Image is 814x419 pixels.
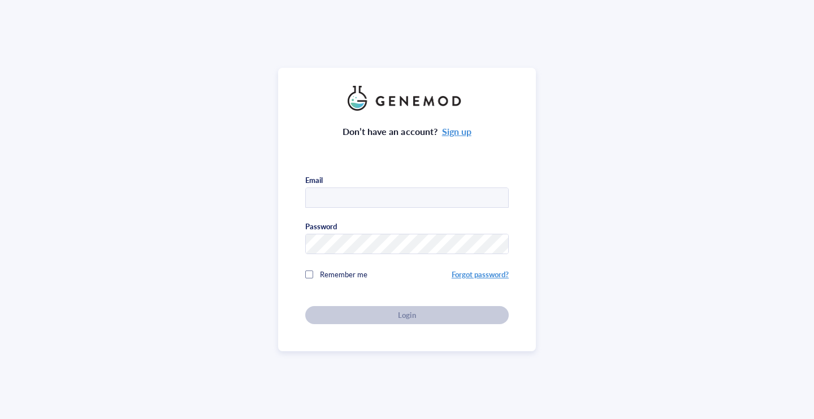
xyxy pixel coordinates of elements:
div: Email [305,175,323,185]
div: Password [305,221,337,232]
a: Forgot password? [452,269,509,280]
div: Don’t have an account? [343,124,471,139]
a: Sign up [442,125,471,138]
span: Remember me [320,269,367,280]
img: genemod_logo_light-BcqUzbGq.png [348,86,466,111]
